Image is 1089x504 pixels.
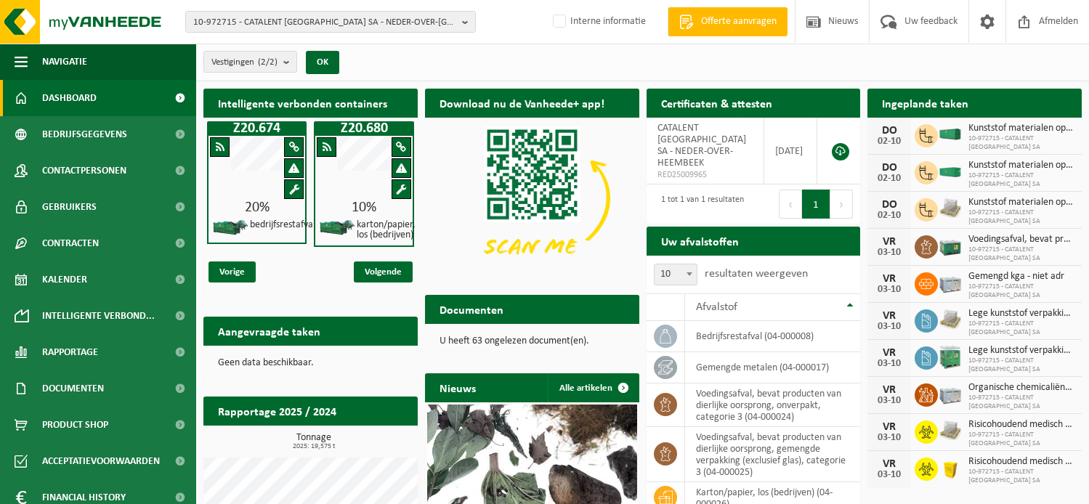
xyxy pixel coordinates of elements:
span: Contracten [42,225,99,261]
div: 02-10 [875,137,904,147]
div: DO [875,125,904,137]
span: 10-972715 - CATALENT [GEOGRAPHIC_DATA] SA [968,320,1074,337]
h2: Download nu de Vanheede+ app! [425,89,619,117]
div: 03-10 [875,248,904,258]
div: 03-10 [875,322,904,332]
td: bedrijfsrestafval (04-000008) [685,321,861,352]
div: 03-10 [875,433,904,443]
button: Previous [779,190,802,219]
div: 02-10 [875,174,904,184]
div: 1 tot 1 van 1 resultaten [654,188,744,220]
h1: Z20.680 [317,121,410,136]
div: VR [875,421,904,433]
button: Next [830,190,853,219]
img: PB-HB-1400-HPE-GN-11 [938,344,963,370]
div: VR [875,236,904,248]
div: VR [875,384,904,396]
img: LP-PA-00000-WDN-11 [938,307,963,332]
div: 10% [315,200,412,215]
span: Dashboard [42,80,97,116]
button: Vestigingen(2/2) [203,51,297,73]
img: HK-XZ-20-GN-01 [319,219,355,237]
h2: Rapportage 2025 / 2024 [203,397,351,425]
count: (2/2) [258,57,278,67]
span: Afvalstof [696,301,737,313]
div: 03-10 [875,359,904,369]
span: 2025: 19,575 t [211,443,418,450]
img: Download de VHEPlus App [425,118,639,278]
span: Kunststof materialen op kunststof pallets (hollekamerplaten pp vellen + witte ha... [968,160,1074,171]
h2: Nieuws [425,373,490,402]
span: Product Shop [42,407,108,443]
div: 03-10 [875,285,904,295]
div: DO [875,199,904,211]
span: CATALENT [GEOGRAPHIC_DATA] SA - NEDER-OVER-HEEMBEEK [657,123,746,168]
td: voedingsafval, bevat producten van dierlijke oorsprong, onverpakt, categorie 3 (04-000024) [685,383,861,427]
div: VR [875,273,904,285]
img: HK-XZ-20-GN-01 [212,219,248,237]
h2: Documenten [425,295,518,323]
h4: karton/papier, los (bedrijven) [357,220,416,240]
td: gemengde metalen (04-000017) [685,352,861,383]
span: Kunststof materialen op kunststof pallets (hollekamerplaten pp vellen + witte ha... [968,123,1074,134]
a: Offerte aanvragen [668,7,788,36]
span: 10-972715 - CATALENT [GEOGRAPHIC_DATA] SA [968,283,1074,300]
div: 20% [209,200,305,215]
span: 10-972715 - CATALENT [GEOGRAPHIC_DATA] SA [968,245,1074,263]
span: Vorige [209,261,256,283]
span: Offerte aanvragen [697,15,780,29]
span: 10-972715 - CATALENT [GEOGRAPHIC_DATA] SA [968,134,1074,152]
span: Risicohoudend medisch afval (wallonië) [968,419,1074,431]
span: Rapportage [42,334,98,370]
td: voedingsafval, bevat producten van dierlijke oorsprong, gemengde verpakking (exclusief glas), cat... [685,427,861,482]
h2: Certificaten & attesten [647,89,787,117]
span: Intelligente verbond... [42,298,155,334]
h2: Uw afvalstoffen [647,227,753,255]
span: RED25009965 [657,169,753,181]
img: HK-XC-30-GN-00 [938,165,963,178]
img: PB-LB-0680-HPE-GN-01 [938,233,963,258]
span: 10-972715 - CATALENT [GEOGRAPHIC_DATA] SA [968,431,1074,448]
span: Lege kunststof verpakkingen van gevaarlijke stoffen [968,345,1074,357]
img: PB-LB-0680-HPE-GY-11 [938,270,963,295]
label: Interne informatie [550,11,646,33]
p: Geen data beschikbaar. [218,358,403,368]
span: 10-972715 - CATALENT [GEOGRAPHIC_DATA] SA [968,394,1074,411]
h2: Intelligente verbonden containers [203,89,418,117]
span: 10-972715 - CATALENT [GEOGRAPHIC_DATA] SA - NEDER-OVER-[GEOGRAPHIC_DATA] [193,12,456,33]
div: VR [875,347,904,359]
span: Gemengd kga - niet adr [968,271,1074,283]
span: Kunststof materialen op kunststof pallets (hollekamerplaten pp vellen + witte ha... [968,197,1074,208]
div: 03-10 [875,396,904,406]
span: 10-972715 - CATALENT [GEOGRAPHIC_DATA] SA [968,357,1074,374]
span: Bedrijfsgegevens [42,116,127,153]
div: VR [875,458,904,470]
h4: bedrijfsrestafval [250,220,315,230]
span: Gebruikers [42,189,97,225]
h1: Z20.674 [211,121,303,136]
span: Vestigingen [211,52,278,73]
div: DO [875,162,904,174]
span: Organische chemicaliën niet gevaarlijk, vloeibaar in kleinverpakking [968,382,1074,394]
span: Navigatie [42,44,87,80]
img: LP-SB-00050-HPE-22 [938,455,963,480]
img: PB-LB-0680-HPE-GY-11 [938,381,963,406]
span: Documenten [42,370,104,407]
a: Bekijk rapportage [309,425,416,454]
span: 10-972715 - CATALENT [GEOGRAPHIC_DATA] SA [968,208,1074,226]
span: 10-972715 - CATALENT [GEOGRAPHIC_DATA] SA [968,171,1074,189]
span: Contactpersonen [42,153,126,189]
a: Alle artikelen [548,373,638,402]
span: Acceptatievoorwaarden [42,443,160,479]
div: 03-10 [875,470,904,480]
img: LP-PA-00000-WDN-11 [938,418,963,443]
button: 10-972715 - CATALENT [GEOGRAPHIC_DATA] SA - NEDER-OVER-[GEOGRAPHIC_DATA] [185,11,476,33]
span: Volgende [354,261,413,283]
span: Lege kunststof verpakkingen van gevaarlijke stoffen [968,308,1074,320]
button: 1 [802,190,830,219]
label: resultaten weergeven [705,268,808,280]
div: 02-10 [875,211,904,221]
span: Voedingsafval, bevat producten van dierlijke oorsprong, gemengde verpakking (exc... [968,234,1074,245]
img: LP-PA-00000-WDN-11 [938,196,963,221]
td: [DATE] [764,118,817,184]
